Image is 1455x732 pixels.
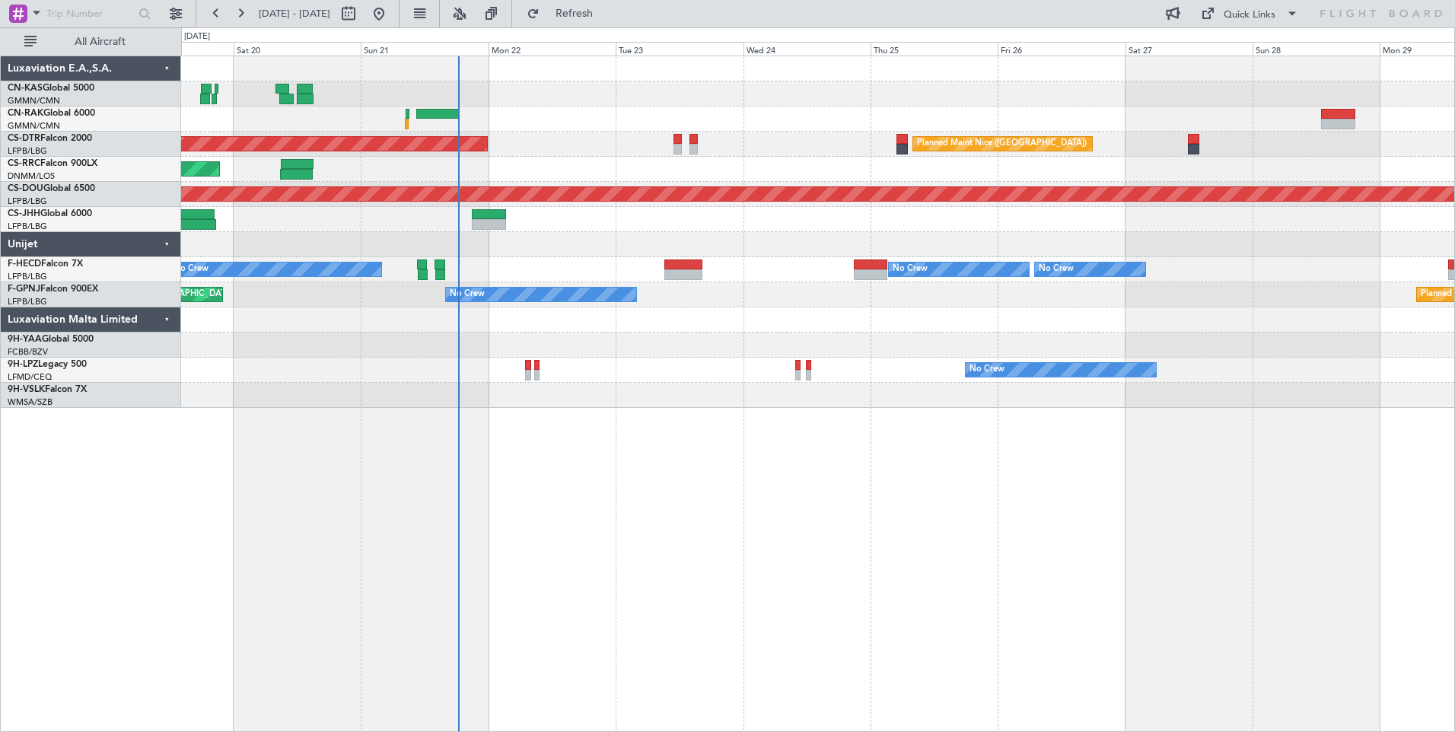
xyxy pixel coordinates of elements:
span: All Aircraft [40,37,161,47]
div: No Crew [174,258,209,281]
span: 9H-VSLK [8,385,45,394]
a: CS-JHHGlobal 6000 [8,209,92,218]
a: GMMN/CMN [8,120,60,132]
a: F-GPNJFalcon 900EX [8,285,98,294]
a: LFPB/LBG [8,271,47,282]
a: CS-DTRFalcon 2000 [8,134,92,143]
span: CS-DOU [8,184,43,193]
a: LFMD/CEQ [8,371,52,383]
button: All Aircraft [17,30,165,54]
div: Sun 21 [361,42,488,56]
div: Mon 22 [489,42,616,56]
div: [DATE] [184,30,210,43]
a: LFPB/LBG [8,196,47,207]
span: Refresh [543,8,607,19]
button: Refresh [520,2,611,26]
input: Trip Number [46,2,134,25]
span: 9H-LPZ [8,360,38,369]
div: Wed 24 [743,42,871,56]
div: Tue 23 [616,42,743,56]
a: 9H-YAAGlobal 5000 [8,335,94,344]
div: Sun 28 [1253,42,1380,56]
span: CS-RRC [8,159,40,168]
div: Quick Links [1224,8,1275,23]
a: 9H-VSLKFalcon 7X [8,385,87,394]
a: CN-KASGlobal 5000 [8,84,94,93]
a: CN-RAKGlobal 6000 [8,109,95,118]
a: FCBB/BZV [8,346,48,358]
span: CN-RAK [8,109,43,118]
span: CS-DTR [8,134,40,143]
div: Planned Maint Nice ([GEOGRAPHIC_DATA]) [917,132,1087,155]
div: No Crew [893,258,928,281]
span: CS-JHH [8,209,40,218]
a: GMMN/CMN [8,95,60,107]
span: CN-KAS [8,84,43,93]
a: WMSA/SZB [8,396,53,408]
div: Sat 27 [1125,42,1253,56]
div: Thu 25 [871,42,998,56]
a: LFPB/LBG [8,221,47,232]
span: F-GPNJ [8,285,40,294]
a: 9H-LPZLegacy 500 [8,360,87,369]
a: LFPB/LBG [8,145,47,157]
span: 9H-YAA [8,335,42,344]
a: CS-DOUGlobal 6500 [8,184,95,193]
span: F-HECD [8,259,41,269]
div: Sat 20 [234,42,361,56]
a: CS-RRCFalcon 900LX [8,159,97,168]
div: No Crew [450,283,485,306]
a: DNMM/LOS [8,170,55,182]
div: Fri 26 [998,42,1125,56]
span: [DATE] - [DATE] [259,7,330,21]
div: No Crew [1039,258,1074,281]
a: F-HECDFalcon 7X [8,259,83,269]
div: No Crew [969,358,1004,381]
a: LFPB/LBG [8,296,47,307]
button: Quick Links [1193,2,1306,26]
